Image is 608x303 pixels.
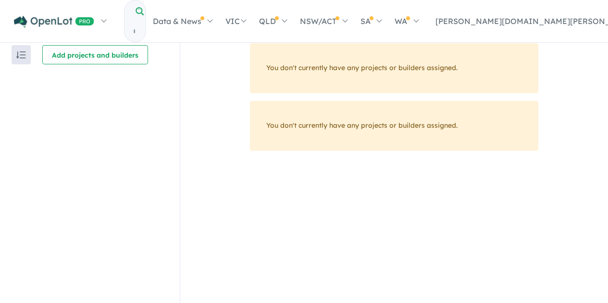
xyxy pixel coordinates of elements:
[250,101,538,151] div: You don't currently have any projects or builders assigned.
[14,16,94,28] img: Openlot PRO Logo White
[124,21,144,42] input: Try estate name, suburb, builder or developer
[252,4,293,38] a: QLD
[16,51,26,59] img: sort.svg
[250,43,538,93] div: You don't currently have any projects or builders assigned.
[388,4,424,38] a: WA
[354,4,388,38] a: SA
[293,4,354,38] a: NSW/ACT
[146,4,219,38] a: Data & News
[42,45,148,64] button: Add projects and builders
[219,4,252,38] a: VIC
